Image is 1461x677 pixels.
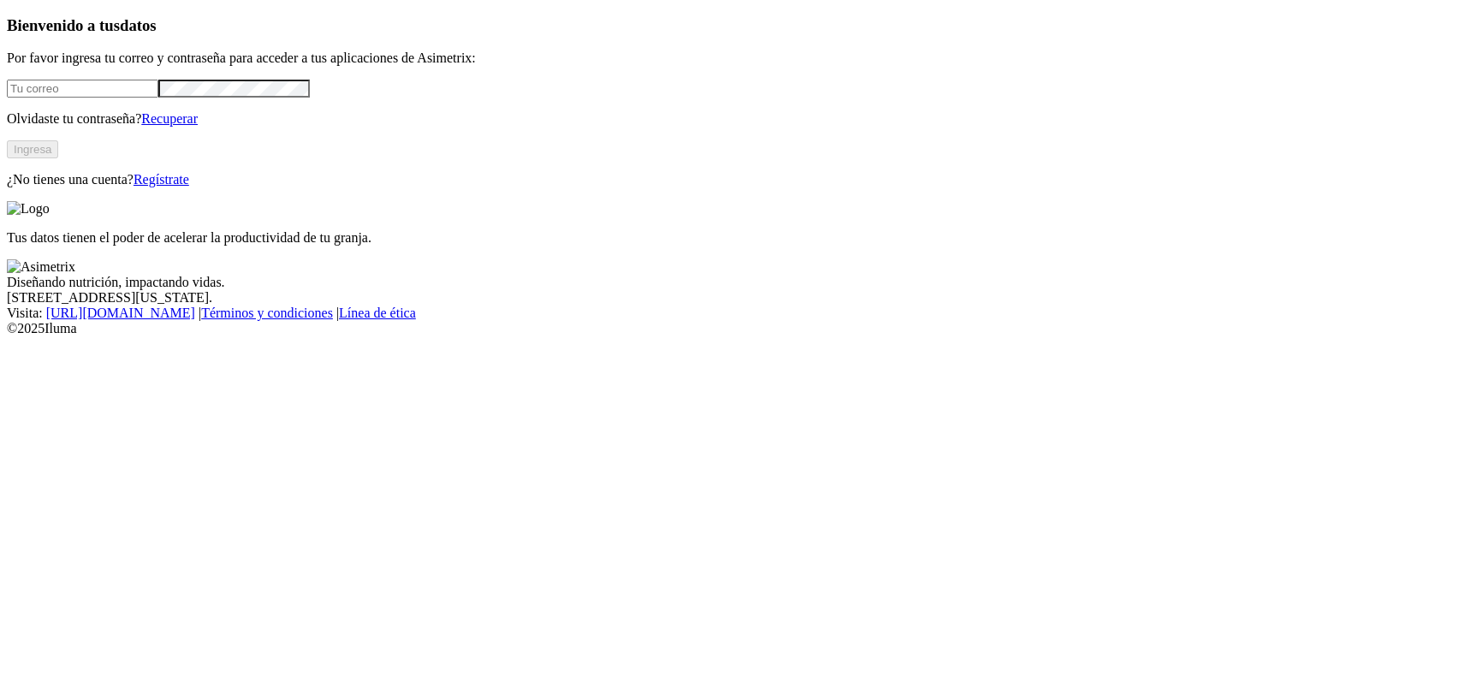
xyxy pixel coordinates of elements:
a: Regístrate [134,172,189,187]
a: [URL][DOMAIN_NAME] [46,306,195,320]
div: © 2025 Iluma [7,321,1454,336]
p: Olvidaste tu contraseña? [7,111,1454,127]
input: Tu correo [7,80,158,98]
span: datos [120,16,157,34]
img: Logo [7,201,50,217]
p: Por favor ingresa tu correo y contraseña para acceder a tus aplicaciones de Asimetrix: [7,50,1454,66]
div: [STREET_ADDRESS][US_STATE]. [7,290,1454,306]
button: Ingresa [7,140,58,158]
div: Diseñando nutrición, impactando vidas. [7,275,1454,290]
a: Recuperar [141,111,198,126]
p: ¿No tienes una cuenta? [7,172,1454,187]
img: Asimetrix [7,259,75,275]
div: Visita : | | [7,306,1454,321]
p: Tus datos tienen el poder de acelerar la productividad de tu granja. [7,230,1454,246]
a: Términos y condiciones [201,306,333,320]
h3: Bienvenido a tus [7,16,1454,35]
a: Línea de ética [339,306,416,320]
